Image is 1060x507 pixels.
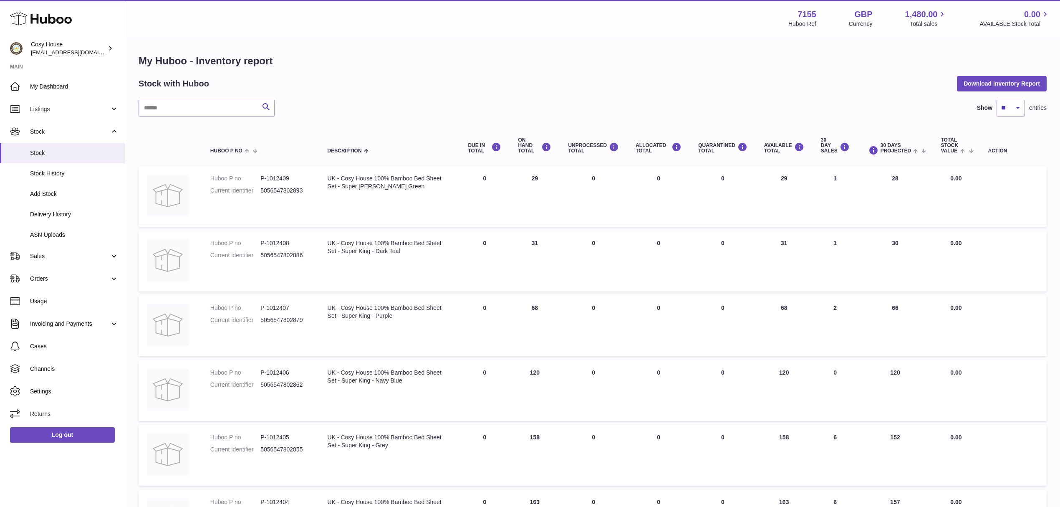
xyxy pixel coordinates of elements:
dd: P-1012408 [260,239,310,247]
td: 152 [858,425,933,486]
td: 120 [510,360,560,421]
td: 28 [858,166,933,227]
span: 0 [721,434,724,441]
h2: Stock with Huboo [139,78,209,89]
div: UK - Cosy House 100% Bamboo Bed Sheet Set - Super King - Dark Teal [328,239,452,255]
td: 0 [459,166,510,227]
dd: P-1012404 [260,498,310,506]
span: Returns [30,410,119,418]
td: 0 [560,360,627,421]
dd: P-1012406 [260,369,310,377]
span: 0 [721,499,724,505]
td: 30 [858,231,933,292]
dt: Current identifier [210,187,260,195]
div: DUE IN TOTAL [468,142,501,154]
span: 0 [721,175,724,182]
span: AVAILABLE Stock Total [979,20,1050,28]
img: product image [147,304,189,346]
label: Show [977,104,992,112]
td: 120 [756,360,813,421]
dd: P-1012405 [260,433,310,441]
span: 1,480.00 [905,9,938,20]
span: 0.00 [950,499,962,505]
span: 0.00 [950,304,962,311]
dd: 5056547802879 [260,316,310,324]
h1: My Huboo - Inventory report [139,54,1047,68]
span: Description [328,148,362,154]
span: Total sales [910,20,947,28]
td: 0 [459,296,510,356]
span: Invoicing and Payments [30,320,110,328]
td: 1 [813,231,858,292]
img: product image [147,175,189,216]
a: 1,480.00 Total sales [905,9,947,28]
a: Log out [10,427,115,442]
span: Cases [30,342,119,350]
img: product image [147,239,189,281]
span: Total stock value [941,137,958,154]
div: Currency [849,20,873,28]
td: 158 [756,425,813,486]
span: Settings [30,388,119,395]
dt: Current identifier [210,381,260,389]
div: UK - Cosy House 100% Bamboo Bed Sheet Set - Super King - Grey [328,433,452,449]
td: 1 [813,166,858,227]
div: AVAILABLE Total [764,142,804,154]
td: 0 [813,360,858,421]
td: 29 [510,166,560,227]
div: UNPROCESSED Total [568,142,619,154]
span: [EMAIL_ADDRESS][DOMAIN_NAME] [31,49,123,56]
span: 0.00 [1024,9,1040,20]
dt: Huboo P no [210,239,260,247]
a: 0.00 AVAILABLE Stock Total [979,9,1050,28]
span: 0 [721,369,724,376]
td: 0 [627,425,690,486]
span: Sales [30,252,110,260]
span: 0.00 [950,175,962,182]
td: 0 [560,296,627,356]
td: 31 [510,231,560,292]
td: 29 [756,166,813,227]
dt: Huboo P no [210,304,260,312]
div: UK - Cosy House 100% Bamboo Bed Sheet Set - Super King - Purple [328,304,452,320]
dt: Huboo P no [210,498,260,506]
span: 0 [721,304,724,311]
span: entries [1029,104,1047,112]
img: product image [147,369,189,411]
div: QUARANTINED Total [698,142,747,154]
dd: 5056547802862 [260,381,310,389]
dd: 5056547802855 [260,446,310,454]
span: 30 DAYS PROJECTED [881,143,911,154]
dt: Huboo P no [210,175,260,183]
td: 31 [756,231,813,292]
td: 0 [459,231,510,292]
dd: 5056547802886 [260,251,310,259]
td: 0 [459,425,510,486]
td: 0 [560,166,627,227]
span: My Dashboard [30,83,119,91]
span: Listings [30,105,110,113]
div: Cosy House [31,41,106,56]
td: 0 [627,166,690,227]
dt: Current identifier [210,316,260,324]
span: Stock History [30,170,119,177]
div: ON HAND Total [518,137,551,154]
img: info@wholesomegoods.com [10,42,23,55]
td: 0 [627,231,690,292]
dt: Current identifier [210,251,260,259]
td: 0 [627,360,690,421]
dt: Huboo P no [210,433,260,441]
img: product image [147,433,189,475]
div: UK - Cosy House 100% Bamboo Bed Sheet Set - Super King - Navy Blue [328,369,452,385]
td: 0 [627,296,690,356]
div: Action [988,148,1038,154]
dt: Current identifier [210,446,260,454]
dd: P-1012409 [260,175,310,183]
span: Add Stock [30,190,119,198]
strong: 7155 [798,9,816,20]
td: 6 [813,425,858,486]
span: 0.00 [950,369,962,376]
span: Orders [30,275,110,283]
td: 66 [858,296,933,356]
span: Huboo P no [210,148,242,154]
